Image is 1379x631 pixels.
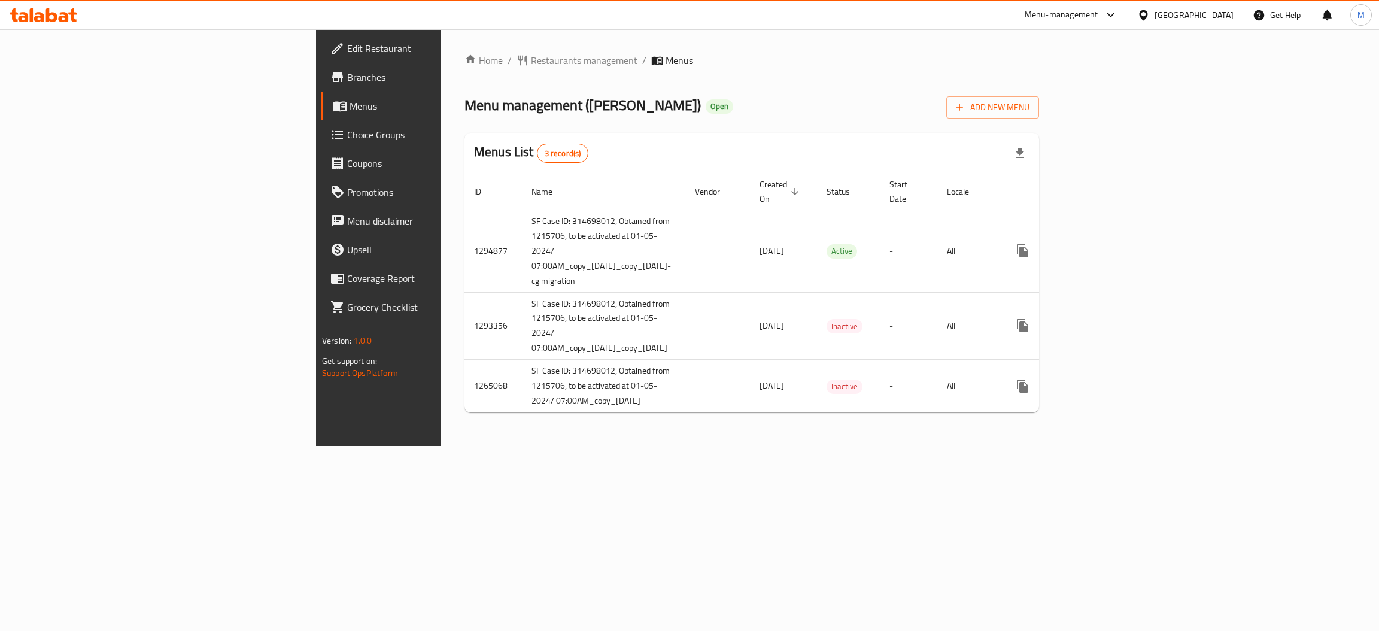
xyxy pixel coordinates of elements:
span: Menus [350,99,537,113]
span: 1.0.0 [353,333,372,348]
span: Vendor [695,184,736,199]
span: Add New Menu [956,100,1029,115]
div: Export file [1006,139,1034,168]
span: Menus [666,53,693,68]
table: enhanced table [464,174,1133,413]
td: - [880,360,937,412]
span: Grocery Checklist [347,300,537,314]
td: - [880,292,937,360]
a: Choice Groups [321,120,546,149]
span: Status [827,184,865,199]
span: Created On [760,177,803,206]
a: Menus [321,92,546,120]
span: [DATE] [760,243,784,259]
td: All [937,360,999,412]
div: Menu-management [1025,8,1098,22]
td: SF Case ID: 314698012, Obtained from 1215706, to be activated at 01-05-2024/ 07:00AM_copy_[DATE]_... [522,292,685,360]
span: Locale [947,184,985,199]
a: Menu disclaimer [321,207,546,235]
a: Coverage Report [321,264,546,293]
div: [GEOGRAPHIC_DATA] [1155,8,1234,22]
span: Menu disclaimer [347,214,537,228]
a: Edit Restaurant [321,34,546,63]
button: Change Status [1037,236,1066,265]
button: Change Status [1037,372,1066,401]
div: Open [706,99,733,114]
span: Coverage Report [347,271,537,286]
a: Promotions [321,178,546,207]
button: Change Status [1037,311,1066,340]
span: Name [531,184,568,199]
a: Branches [321,63,546,92]
span: M [1357,8,1365,22]
td: SF Case ID: 314698012, Obtained from 1215706, to be activated at 01-05-2024/ 07:00AM_copy_[DATE] [522,360,685,412]
span: Menu management ( [PERSON_NAME] ) [464,92,701,119]
button: Add New Menu [946,96,1039,119]
li: / [642,53,646,68]
a: Support.OpsPlatform [322,365,398,381]
span: Promotions [347,185,537,199]
span: [DATE] [760,318,784,333]
span: ID [474,184,497,199]
span: Branches [347,70,537,84]
div: Inactive [827,319,862,333]
span: Restaurants management [531,53,637,68]
div: Inactive [827,380,862,394]
button: more [1009,372,1037,401]
h2: Menus List [474,143,588,163]
span: 3 record(s) [537,148,588,159]
span: Inactive [827,320,862,333]
span: [DATE] [760,378,784,393]
a: Coupons [321,149,546,178]
span: Version: [322,333,351,348]
div: Total records count [537,144,589,163]
a: Upsell [321,235,546,264]
nav: breadcrumb [464,53,1039,68]
span: Edit Restaurant [347,41,537,56]
a: Restaurants management [517,53,637,68]
td: All [937,210,999,292]
div: Active [827,244,857,259]
span: Inactive [827,380,862,393]
td: All [937,292,999,360]
th: Actions [999,174,1133,210]
span: Upsell [347,242,537,257]
a: Grocery Checklist [321,293,546,321]
span: Choice Groups [347,128,537,142]
button: more [1009,311,1037,340]
span: Start Date [889,177,923,206]
span: Get support on: [322,353,377,369]
span: Active [827,244,857,258]
td: - [880,210,937,292]
span: Coupons [347,156,537,171]
button: more [1009,236,1037,265]
td: SF Case ID: 314698012, Obtained from 1215706, to be activated at 01-05-2024/ 07:00AM_copy_[DATE]_... [522,210,685,292]
span: Open [706,101,733,111]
